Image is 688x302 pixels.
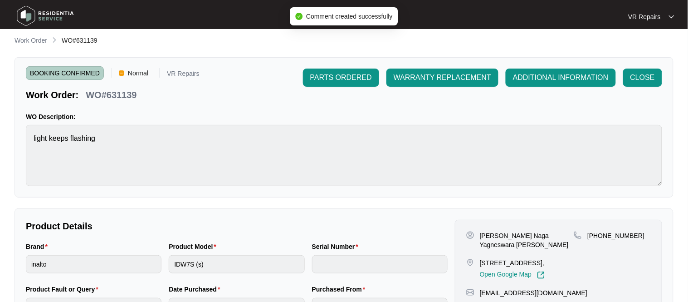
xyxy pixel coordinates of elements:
button: PARTS ORDERED [303,69,379,87]
span: CLOSE [630,72,655,83]
p: Product Details [26,220,448,233]
label: Purchased From [312,285,369,294]
span: WARRANTY REPLACEMENT [394,72,491,83]
label: Product Fault or Query [26,285,102,294]
input: Brand [26,255,161,273]
p: Work Order: [26,89,78,101]
img: residentia service logo [14,2,77,30]
p: Work Order [15,36,47,45]
span: WO#631139 [62,37,98,44]
label: Brand [26,242,51,251]
img: dropdown arrow [669,15,674,19]
label: Product Model [169,242,220,251]
p: [STREET_ADDRESS], [480,258,545,267]
p: WO Description: [26,112,662,121]
p: [EMAIL_ADDRESS][DOMAIN_NAME] [480,288,587,297]
span: ADDITIONAL INFORMATION [513,72,609,83]
input: Serial Number [312,255,448,273]
img: Vercel Logo [119,70,124,76]
img: chevron-right [51,36,58,44]
p: [PERSON_NAME] Naga Yagneswara [PERSON_NAME] [480,231,574,249]
button: WARRANTY REPLACEMENT [386,69,498,87]
span: check-circle [295,13,303,20]
span: Comment created successfully [306,13,393,20]
img: map-pin [466,258,474,267]
p: [PHONE_NUMBER] [587,231,644,240]
a: Work Order [13,36,49,46]
button: CLOSE [623,69,662,87]
img: map-pin [466,288,474,297]
img: map-pin [574,231,582,239]
a: Open Google Map [480,271,545,279]
span: PARTS ORDERED [310,72,372,83]
button: ADDITIONAL INFORMATION [506,69,616,87]
p: WO#631139 [86,89,137,101]
p: VR Repairs [167,70,200,80]
span: BOOKING CONFIRMED [26,66,104,80]
p: VR Repairs [628,12,661,21]
textarea: light keeps flashing [26,125,662,186]
img: Link-External [537,271,545,279]
span: Normal [124,66,152,80]
img: user-pin [466,231,474,239]
label: Date Purchased [169,285,224,294]
label: Serial Number [312,242,362,251]
input: Product Model [169,255,304,273]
